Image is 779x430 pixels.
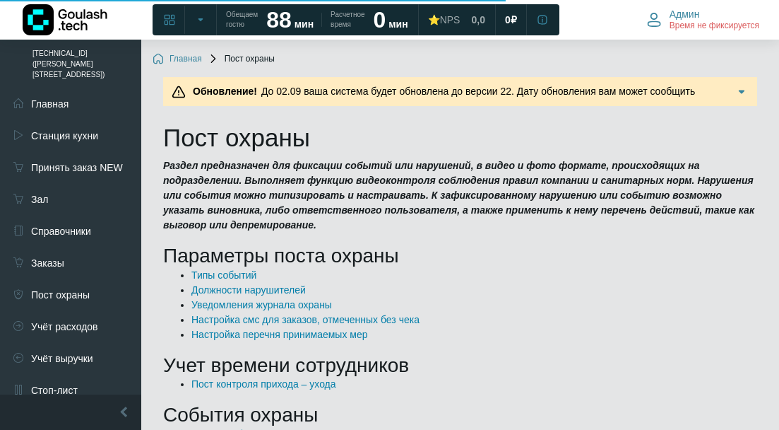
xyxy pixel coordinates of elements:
a: ⭐NPS 0,0 [420,7,494,33]
span: ₽ [511,13,517,26]
h2: Учет времени сотрудников [163,354,757,378]
img: Предупреждение [172,85,186,99]
h2: События охраны [163,403,757,427]
a: Настройка перечня принимаемых мер [191,329,368,340]
img: Подробнее [735,85,749,99]
a: Уведомления журнала охраны [191,299,332,310]
span: Обещаем гостю [226,10,258,30]
b: Обновление! [193,86,257,97]
span: Админ [670,8,700,21]
img: Логотип компании Goulash.tech [23,4,107,35]
span: 0,0 [471,13,484,26]
span: мин [388,18,408,30]
h2: Параметры поста охраны [163,244,757,268]
a: Типы событий [191,269,256,281]
strong: 88 [266,7,292,33]
span: До 02.09 ваша система будет обновлена до версии 22. Дату обновления вам может сообщить поддержка.... [189,86,695,112]
a: Обещаем гостю 88 мин Расчетное время 0 мин [218,7,417,33]
h1: Пост охраны [163,123,757,153]
span: Пост охраны [208,54,275,65]
a: Настройка смс для заказов, отмеченных без чека [191,314,420,325]
span: Время не фиксируется [670,21,759,32]
a: Главная [153,54,202,65]
span: NPS [440,14,460,25]
a: Должности нарушителей [191,284,306,296]
strong: 0 [374,7,386,33]
a: Пост контроля прихода – ухода [191,378,336,390]
blockquote: Раздел предназначен для фиксации событий или нарушений, в видео и фото формате, происходящих на п... [163,158,757,233]
span: 0 [505,13,511,26]
div: ⭐ [428,13,460,26]
button: Админ Время не фиксируется [638,5,768,35]
span: мин [295,18,314,30]
a: 0 ₽ [496,7,525,33]
span: Расчетное время [331,10,364,30]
